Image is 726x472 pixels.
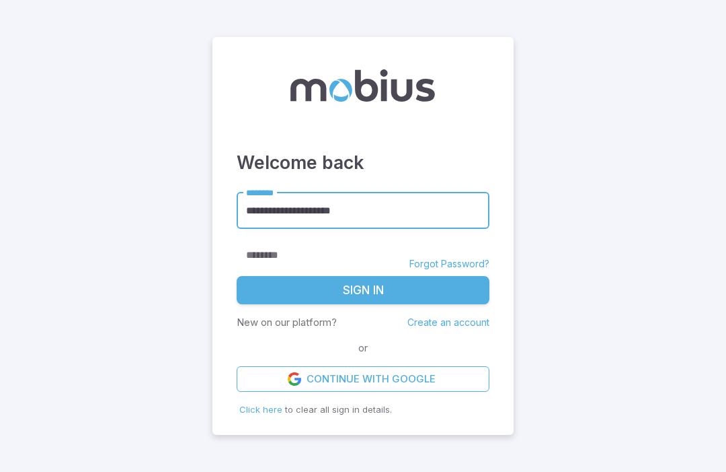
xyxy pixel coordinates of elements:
button: Sign In [237,276,489,304]
p: New on our platform? [237,315,337,330]
h3: Welcome back [237,149,489,176]
span: or [355,341,371,356]
a: Create an account [407,316,489,328]
a: Continue with Google [237,366,489,392]
a: Forgot Password? [409,257,489,271]
span: Click here [239,404,282,415]
p: to clear all sign in details. [239,403,487,416]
